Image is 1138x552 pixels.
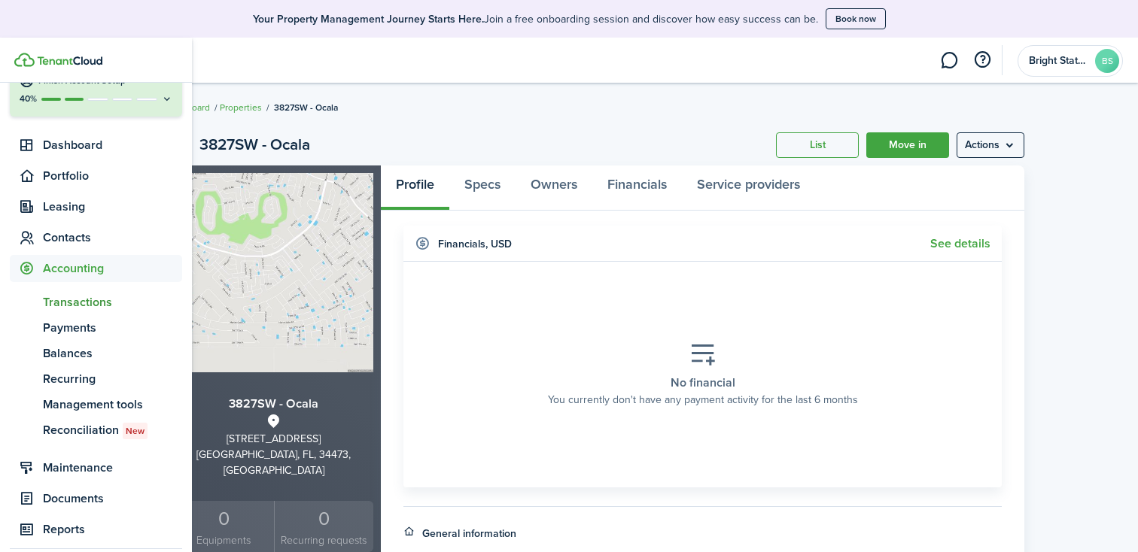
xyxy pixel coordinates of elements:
b: Your Property Management Journey Starts Here. [253,11,484,27]
a: Management tools [10,392,182,417]
a: Messaging [935,41,963,80]
a: Specs [449,165,516,211]
div: [STREET_ADDRESS] [174,431,373,447]
button: Open menu [957,132,1024,158]
avatar-text: BS [1095,49,1119,73]
h3: 3827SW - Ocala [174,395,373,414]
a: Owners [516,165,592,211]
span: Accounting [43,259,182,278]
a: Financials [592,165,682,211]
span: Payments [43,319,182,337]
a: Move in [866,132,949,158]
p: Join a free onboarding session and discover how easy success can be. [253,11,818,27]
small: Equipments [178,532,270,548]
span: New [126,424,145,438]
button: Open resource center [969,47,995,73]
p: 40% [19,93,38,105]
span: Transactions [43,293,182,311]
h4: Financials , USD [438,236,512,252]
a: Properties [220,101,262,114]
span: Dashboard [43,136,182,154]
div: 0 [178,505,270,533]
placeholder-title: No financial [671,374,735,392]
button: Book now [826,8,886,29]
h2: 3827SW - Ocala [199,132,310,158]
a: List [776,132,859,158]
a: ReconciliationNew [10,417,182,443]
img: TenantCloud [37,56,102,65]
span: Maintenance [43,459,182,477]
h4: General information [422,526,516,541]
a: Reports [10,516,182,543]
a: Payments [10,315,182,341]
span: Management tools [43,396,182,414]
span: Recurring [43,370,182,388]
span: Portfolio [43,167,182,185]
span: Leasing [43,198,182,216]
img: Property avatar [174,173,373,372]
div: 0 [278,505,370,533]
img: TenantCloud [14,53,35,67]
menu-btn: Actions [957,132,1024,158]
span: Reports [43,520,182,538]
a: See details [930,237,990,250]
a: Recurring [10,366,182,392]
placeholder-description: You currently don't have any payment activity for the last 6 months [548,392,858,408]
div: [GEOGRAPHIC_DATA], FL, 34473, [GEOGRAPHIC_DATA] [174,447,373,478]
a: Balances [10,341,182,366]
span: 3827SW - Ocala [274,101,338,114]
a: Transactions [10,290,182,315]
small: Recurring requests [278,532,370,548]
span: Reconciliation [43,421,182,439]
span: Bright State Realty Solution [1029,56,1089,66]
button: Finish Account Setup40% [10,62,182,117]
a: Service providers [682,165,815,211]
span: Contacts [43,229,182,247]
span: Documents [43,490,182,508]
span: Balances [43,344,182,362]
